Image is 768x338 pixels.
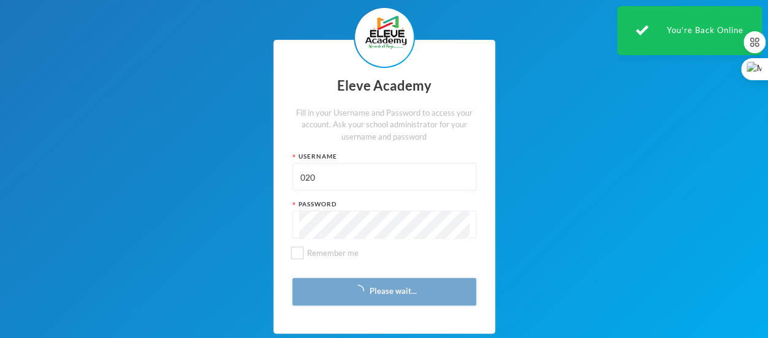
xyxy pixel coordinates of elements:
span: Remember me [302,248,363,258]
i: icon: loading [352,285,364,297]
div: Eleve Academy [292,74,476,98]
div: You're Back Online [617,6,762,55]
div: Username [292,152,476,161]
div: Fill in your Username and Password to access your account. Ask your school administrator for your... [292,107,476,143]
div: Password [292,200,476,209]
button: Please wait... [292,278,476,306]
